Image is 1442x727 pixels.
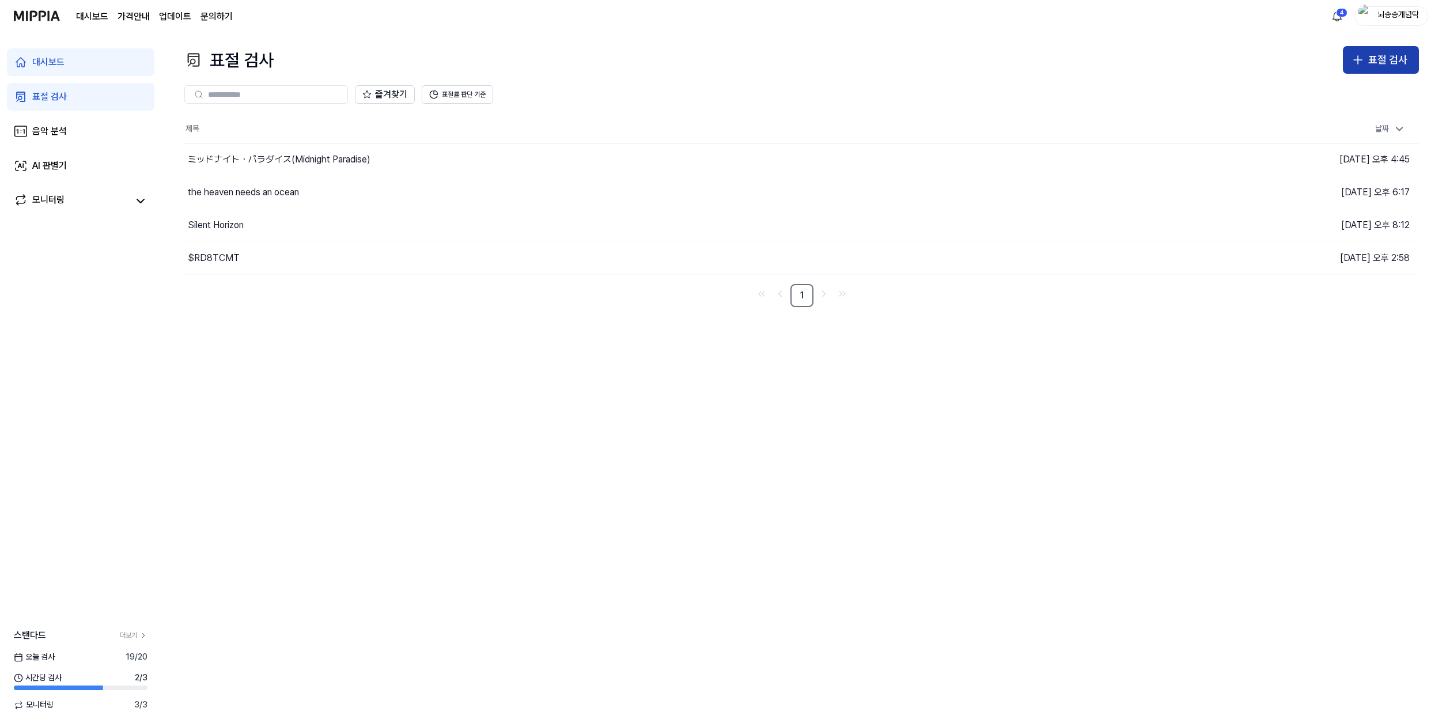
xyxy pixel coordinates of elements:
span: 2 / 3 [135,672,147,684]
span: 오늘 검사 [14,652,55,663]
button: profile뇌송송개념탁 [1354,6,1428,26]
a: 업데이트 [159,10,191,24]
div: 표절 검사 [32,90,67,104]
div: 표절 검사 [184,46,274,74]
span: 19 / 20 [126,652,147,663]
a: 모니터링 [14,193,129,209]
div: 대시보드 [32,55,65,69]
a: 더보기 [120,631,147,641]
a: Go to next page [816,286,832,302]
div: 4 [1336,8,1348,17]
div: the heaven needs an ocean [188,185,299,199]
nav: pagination [184,284,1419,307]
div: 모니터링 [32,193,65,209]
a: 표절 검사 [7,83,154,111]
td: [DATE] 오후 4:45 [1110,143,1419,176]
div: $RD8TCMT [188,251,240,265]
td: [DATE] 오후 8:12 [1110,209,1419,241]
div: 음악 분석 [32,124,67,138]
td: [DATE] 오후 6:17 [1110,176,1419,209]
div: ミッドナイト・パラダイス(Midnight Paradise) [188,153,370,166]
span: 3 / 3 [134,699,147,711]
a: AI 판별기 [7,152,154,180]
button: 표절 검사 [1343,46,1419,74]
div: AI 판별기 [32,159,67,173]
a: 음악 분석 [7,118,154,145]
a: Go to last page [834,286,850,302]
th: 제목 [184,115,1110,143]
div: 뇌송송개념탁 [1376,9,1421,22]
a: 대시보드 [7,48,154,76]
img: profile [1358,5,1372,28]
a: 문의하기 [200,10,233,24]
a: 대시보드 [76,10,108,24]
div: 표절 검사 [1368,52,1407,69]
button: 알림4 [1328,7,1346,25]
a: Go to first page [754,286,770,302]
div: Silent Horizon [188,218,244,232]
td: [DATE] 오후 2:58 [1110,241,1419,274]
span: 스탠다드 [14,628,46,642]
button: 표절률 판단 기준 [422,85,493,104]
img: 알림 [1330,9,1344,23]
span: 시간당 검사 [14,672,62,684]
button: 즐겨찾기 [355,85,415,104]
div: 날짜 [1371,120,1410,138]
span: 모니터링 [14,699,54,711]
a: Go to previous page [772,286,788,302]
button: 가격안내 [118,10,150,24]
a: 1 [790,284,813,307]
